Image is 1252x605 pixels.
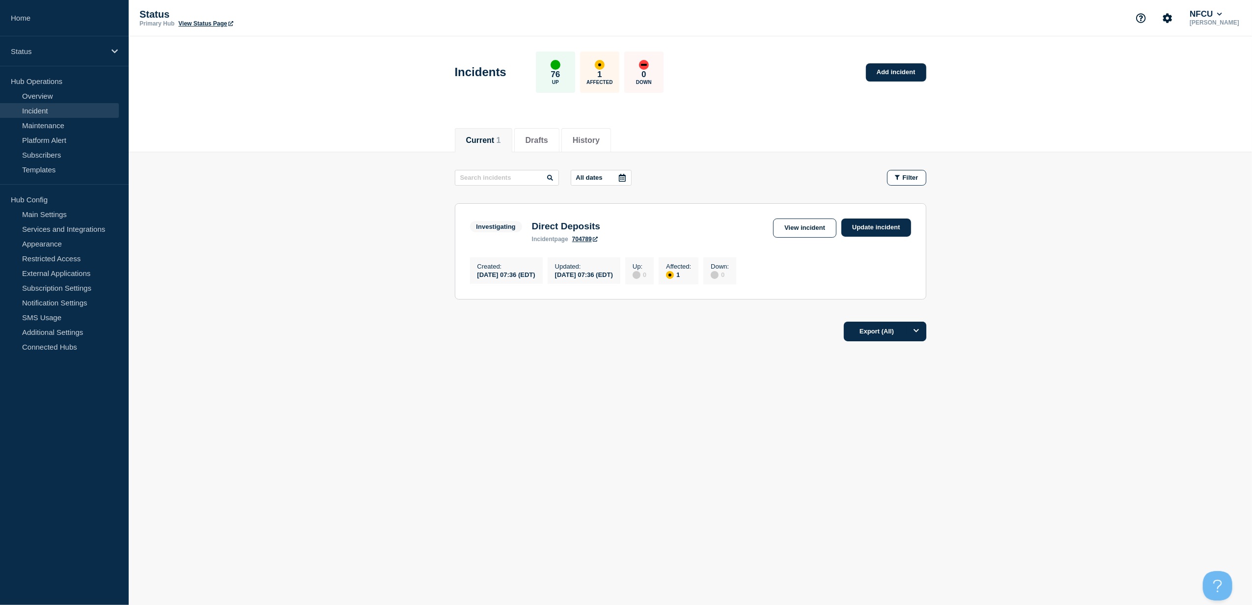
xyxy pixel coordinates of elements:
[551,60,560,70] div: up
[633,270,646,279] div: 0
[633,263,646,270] p: Up :
[139,20,174,27] p: Primary Hub
[1188,9,1224,19] button: NFCU
[1203,571,1232,601] iframe: Help Scout Beacon - Open
[841,219,911,237] a: Update incident
[666,263,691,270] p: Affected :
[887,170,926,186] button: Filter
[711,271,719,279] div: disabled
[1131,8,1151,28] button: Support
[773,219,836,238] a: View incident
[178,20,233,27] a: View Status Page
[532,236,555,243] span: incident
[636,80,652,85] p: Down
[666,270,691,279] div: 1
[666,271,674,279] div: affected
[573,136,600,145] button: History
[1188,19,1241,26] p: [PERSON_NAME]
[1157,8,1178,28] button: Account settings
[866,63,926,82] a: Add incident
[907,322,926,341] button: Options
[595,60,605,70] div: affected
[903,174,918,181] span: Filter
[532,236,568,243] p: page
[844,322,926,341] button: Export (All)
[477,263,535,270] p: Created :
[576,174,603,181] p: All dates
[641,70,646,80] p: 0
[639,60,649,70] div: down
[597,70,602,80] p: 1
[532,221,600,232] h3: Direct Deposits
[11,47,105,55] p: Status
[555,270,613,278] div: [DATE] 07:36 (EDT)
[555,263,613,270] p: Updated :
[477,270,535,278] div: [DATE] 07:36 (EDT)
[633,271,640,279] div: disabled
[455,65,506,79] h1: Incidents
[139,9,336,20] p: Status
[470,221,522,232] span: Investigating
[711,270,729,279] div: 0
[466,136,501,145] button: Current 1
[711,263,729,270] p: Down :
[571,170,632,186] button: All dates
[572,236,598,243] a: 704789
[497,136,501,144] span: 1
[526,136,548,145] button: Drafts
[552,80,559,85] p: Up
[455,170,559,186] input: Search incidents
[586,80,612,85] p: Affected
[551,70,560,80] p: 76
